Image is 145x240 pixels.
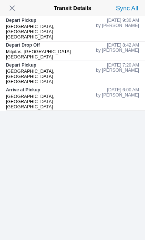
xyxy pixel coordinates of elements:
[114,2,140,14] ion-button: Sync All
[6,94,96,109] div: [GEOGRAPHIC_DATA], [GEOGRAPHIC_DATA] [GEOGRAPHIC_DATA]
[96,92,139,98] ion-text: by [PERSON_NAME]
[6,43,40,48] ion-text: Depart Drop Off
[6,49,96,60] div: Milpitas, [GEOGRAPHIC_DATA] [GEOGRAPHIC_DATA]
[107,87,139,92] ion-text: [DATE] 6:00 AM
[6,87,40,92] ion-text: Arrive at Pickup
[107,62,139,68] ion-text: [DATE] 7:20 AM
[6,69,96,84] div: [GEOGRAPHIC_DATA], [GEOGRAPHIC_DATA] [GEOGRAPHIC_DATA]
[6,18,36,23] ion-text: Depart Pickup
[6,24,96,40] div: [GEOGRAPHIC_DATA], [GEOGRAPHIC_DATA] [GEOGRAPHIC_DATA]
[96,48,139,53] ion-text: by [PERSON_NAME]
[96,23,139,28] ion-text: by [PERSON_NAME]
[107,18,139,23] ion-text: [DATE] 9:30 AM
[96,68,139,73] ion-text: by [PERSON_NAME]
[6,62,36,68] ion-text: Depart Pickup
[107,43,139,48] ion-text: [DATE] 8:42 AM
